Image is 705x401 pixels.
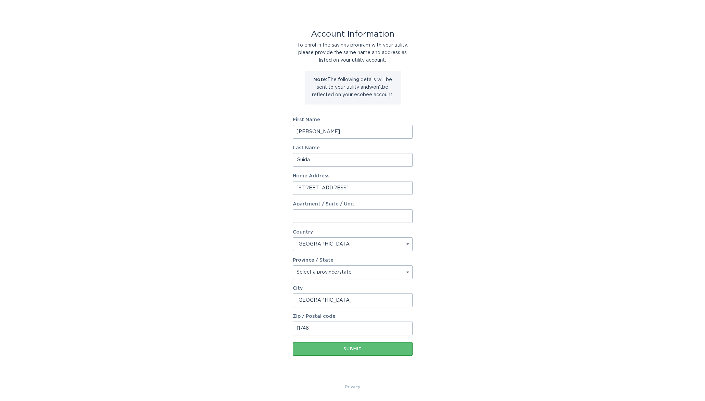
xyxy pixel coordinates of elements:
strong: Note: [313,77,327,82]
label: Country [293,230,313,235]
label: Province / State [293,258,333,263]
label: Home Address [293,174,413,178]
button: Submit [293,342,413,356]
p: The following details will be sent to your utility and won't be reflected on your ecobee account. [310,76,395,99]
label: Last Name [293,146,413,150]
div: Account Information [293,30,413,38]
label: Zip / Postal code [293,314,413,319]
a: Privacy Policy & Terms of Use [345,383,360,391]
div: To enrol in the savings program with your utility, please provide the same name and address as li... [293,41,413,64]
label: Apartment / Suite / Unit [293,202,413,206]
label: City [293,286,413,291]
div: Submit [296,347,409,351]
label: First Name [293,117,413,122]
